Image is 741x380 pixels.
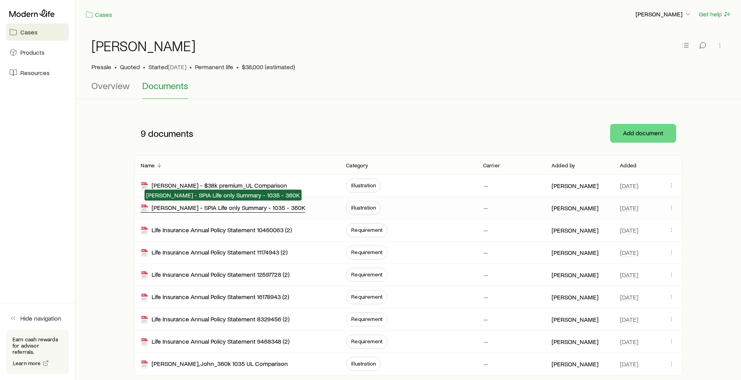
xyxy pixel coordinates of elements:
p: Started [148,63,186,71]
p: Name [141,162,155,168]
span: Illustration [351,204,376,211]
div: Case details tabs [91,80,725,99]
span: $38,000 (estimated) [242,63,295,71]
span: documents [148,128,193,139]
span: Requirement [351,338,382,344]
span: Learn more [13,360,41,366]
div: Life Insurance Annual Policy Statement 9468348 (2) [141,337,289,346]
div: Life Insurance Annual Policy Statement 11174943 (2) [141,248,287,257]
span: Documents [142,80,188,91]
span: [DATE] [620,338,638,346]
p: — [483,315,488,323]
p: — [483,293,488,301]
span: [DATE] [620,204,638,212]
div: Life Insurance Annual Policy Statement 12597728 (2) [141,271,289,280]
span: [DATE] [620,249,638,256]
div: Earn cash rewards for advisor referrals.Learn more [6,330,69,374]
p: Earn cash rewards for advisor referrals. [12,336,62,355]
div: [PERSON_NAME] - SPIA Life only Summary - 1035 - 360K [141,204,305,213]
span: Products [20,48,45,56]
a: Cases [85,10,112,19]
p: [PERSON_NAME] [552,271,598,279]
div: [PERSON_NAME] - $38k premium_UL Comparison [141,181,287,190]
p: — [483,360,488,368]
span: Overview [91,80,130,91]
div: [PERSON_NAME], John_360k 1035 UL Comparison [141,360,288,369]
p: — [483,338,488,346]
button: Hide navigation [6,310,69,327]
a: Resources [6,64,69,81]
span: Illustration [351,182,376,188]
span: 9 [141,128,146,139]
span: Requirement [351,249,382,255]
span: [DATE] [620,271,638,279]
div: Life Insurance Annual Policy Statement 8329456 (2) [141,315,289,324]
span: • [143,63,145,71]
p: [PERSON_NAME] [552,204,598,212]
span: Hide navigation [20,314,61,322]
span: • [114,63,117,71]
span: Illustration [351,360,376,367]
span: Cases [20,28,37,36]
p: [PERSON_NAME] [552,338,598,346]
div: Life Insurance Annual Policy Statement 16178943 (2) [141,293,289,302]
a: Cases [6,23,69,41]
p: [PERSON_NAME] [552,226,598,234]
p: [PERSON_NAME] [552,182,598,190]
span: Quoted [120,63,140,71]
p: [PERSON_NAME] [552,249,598,256]
button: [PERSON_NAME] [635,10,692,19]
span: • [189,63,192,71]
h1: [PERSON_NAME] [91,38,196,54]
p: [PERSON_NAME] [552,315,598,323]
a: Products [6,44,69,61]
p: — [483,182,488,190]
p: Carrier [483,162,500,168]
p: — [483,204,488,212]
button: Get help [698,10,732,19]
p: — [483,249,488,256]
p: — [483,271,488,279]
span: Resources [20,69,50,77]
p: [PERSON_NAME] [552,360,598,368]
span: [DATE] [620,293,638,301]
span: Permanent life [195,63,233,71]
span: • [236,63,239,71]
span: Requirement [351,294,382,300]
p: — [483,226,488,234]
button: Add document [610,124,676,143]
p: [PERSON_NAME] [552,293,598,301]
span: [DATE] [620,226,638,234]
span: [DATE] [620,182,638,190]
p: Added by [552,162,575,168]
div: Life Insurance Annual Policy Statement 10460063 (2) [141,226,292,235]
p: [PERSON_NAME] [636,10,692,18]
p: Category [346,162,368,168]
span: [DATE] [620,360,638,368]
span: Requirement [351,227,382,233]
p: Presale [91,63,111,71]
span: [DATE] [620,315,638,323]
span: [DATE] [168,63,186,71]
p: Added [620,162,636,168]
span: Requirement [351,271,382,278]
span: Requirement [351,316,382,322]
